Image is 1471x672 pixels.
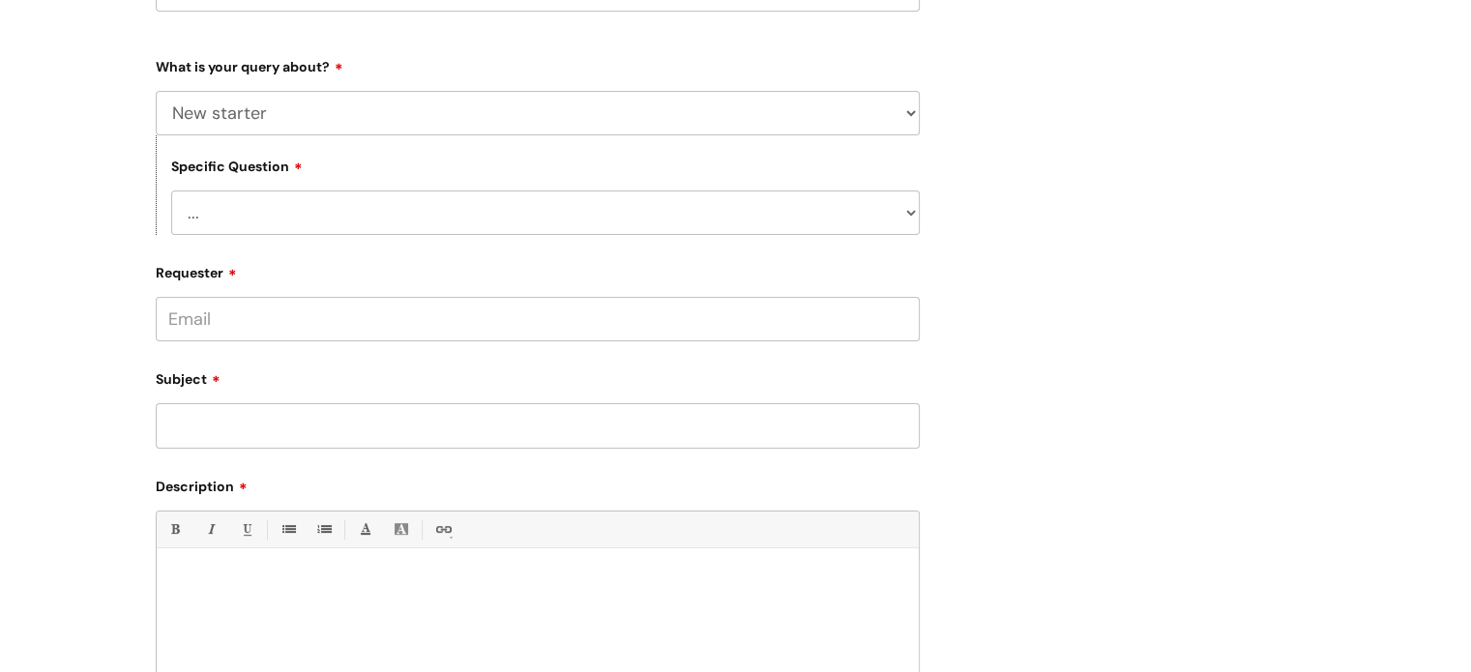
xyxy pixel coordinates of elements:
[389,517,413,541] a: Back Color
[276,517,300,541] a: • Unordered List (Ctrl-Shift-7)
[162,517,187,541] a: Bold (Ctrl-B)
[156,297,920,341] input: Email
[430,517,455,541] a: Link
[353,517,377,541] a: Font Color
[311,517,336,541] a: 1. Ordered List (Ctrl-Shift-8)
[156,365,920,388] label: Subject
[234,517,258,541] a: Underline(Ctrl-U)
[171,156,303,175] label: Specific Question
[156,472,920,495] label: Description
[156,258,920,281] label: Requester
[198,517,222,541] a: Italic (Ctrl-I)
[156,52,920,75] label: What is your query about?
